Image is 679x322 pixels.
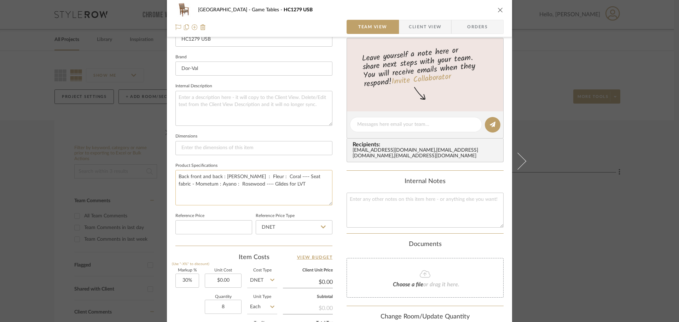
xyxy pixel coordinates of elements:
[252,7,284,12] span: Game Tables
[283,269,333,272] label: Client Unit Price
[175,269,199,272] label: Markup %
[283,295,333,299] label: Subtotal
[175,55,187,59] label: Brand
[175,253,332,262] div: Item Costs
[423,282,459,287] span: or drag it here.
[347,313,504,321] div: Change Room/Update Quantity
[247,295,277,299] label: Unit Type
[175,3,192,17] img: 454b87bf-cfbc-470e-a4c6-f468e48a367c_48x40.jpg
[346,43,505,90] div: Leave yourself a note here or share next steps with your team. You will receive emails when they ...
[409,20,441,34] span: Client View
[391,71,452,88] a: Invite Collaborator
[198,7,252,12] span: [GEOGRAPHIC_DATA]
[353,141,500,148] span: Recipients:
[205,295,242,299] label: Quantity
[297,253,333,262] a: View Budget
[393,282,423,287] span: Choose a file
[283,301,333,314] div: $0.00
[247,269,277,272] label: Cost Type
[497,7,504,13] button: close
[175,135,197,138] label: Dimensions
[347,178,504,186] div: Internal Notes
[175,164,217,168] label: Product Specifications
[256,214,295,218] label: Reference Price Type
[175,62,332,76] input: Enter Brand
[200,24,206,30] img: Remove from project
[205,269,242,272] label: Unit Cost
[358,20,387,34] span: Team View
[347,241,504,248] div: Documents
[175,141,332,155] input: Enter the dimensions of this item
[353,148,500,159] div: [EMAIL_ADDRESS][DOMAIN_NAME] , [EMAIL_ADDRESS][DOMAIN_NAME] , [EMAIL_ADDRESS][DOMAIN_NAME]
[175,33,332,47] input: Enter Item Name
[175,214,204,218] label: Reference Price
[459,20,495,34] span: Orders
[284,7,313,12] span: HC1279 USB
[175,84,212,88] label: Internal Description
